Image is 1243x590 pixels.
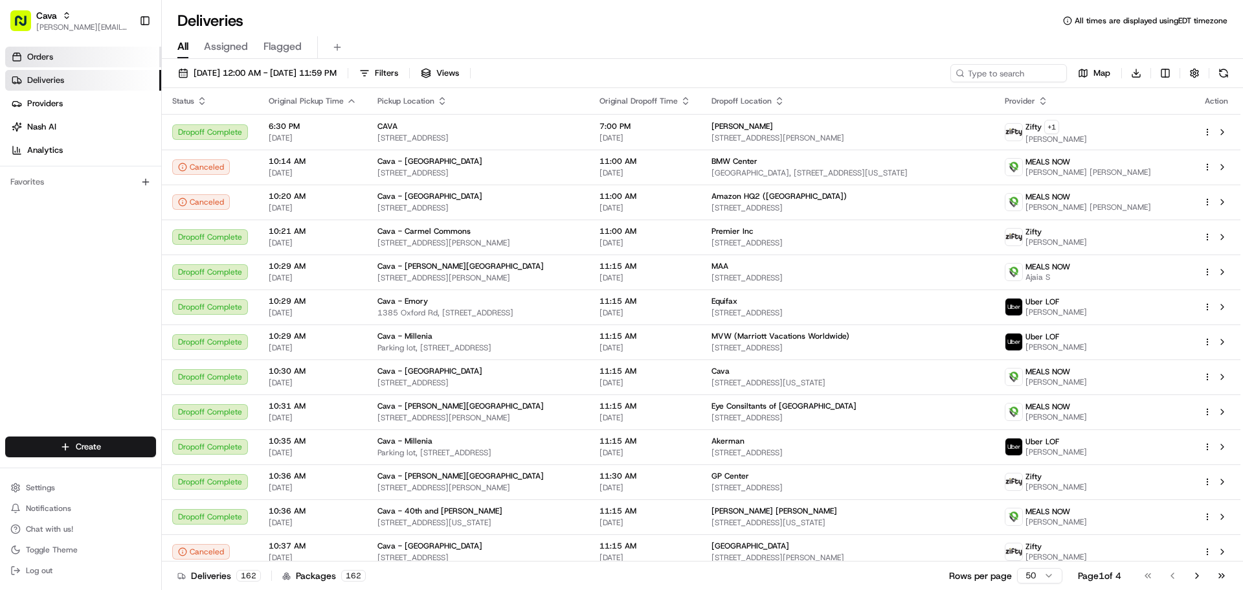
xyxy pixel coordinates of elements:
[40,201,105,211] span: [PERSON_NAME]
[269,133,357,143] span: [DATE]
[1025,332,1059,342] span: Uber LOF
[36,9,57,22] button: Cava
[1093,67,1110,79] span: Map
[711,308,984,318] span: [STREET_ADDRESS]
[27,144,63,156] span: Analytics
[269,121,357,131] span: 6:30 PM
[377,517,579,528] span: [STREET_ADDRESS][US_STATE]
[1025,134,1087,144] span: [PERSON_NAME]
[27,51,53,63] span: Orders
[5,5,134,36] button: Cava[PERSON_NAME][EMAIL_ADDRESS][PERSON_NAME][DOMAIN_NAME]
[26,503,71,514] span: Notifications
[711,366,730,376] span: Cava
[1025,367,1070,377] span: MEALS NOW
[76,441,101,453] span: Create
[109,291,120,301] div: 💻
[599,343,691,353] span: [DATE]
[269,331,357,341] span: 10:29 AM
[269,238,357,248] span: [DATE]
[5,70,161,91] a: Deliveries
[269,156,357,166] span: 10:14 AM
[172,159,230,175] div: Canceled
[177,569,261,582] div: Deliveries
[1025,541,1042,552] span: Zifty
[115,236,141,246] span: [DATE]
[711,191,847,201] span: Amazon HQ2 ([GEOGRAPHIC_DATA])
[269,203,357,213] span: [DATE]
[377,343,579,353] span: Parking lot, [STREET_ADDRESS]
[177,10,243,31] h1: Deliveries
[13,168,87,179] div: Past conversations
[269,541,357,551] span: 10:37 AM
[282,569,366,582] div: Packages
[377,331,432,341] span: Cava - Millenia
[26,545,78,555] span: Toggle Theme
[377,506,502,516] span: Cava - 40th and [PERSON_NAME]
[269,96,344,106] span: Original Pickup Time
[599,273,691,283] span: [DATE]
[1025,517,1087,527] span: [PERSON_NAME]
[377,401,544,411] span: Cava - [PERSON_NAME][GEOGRAPHIC_DATA]
[1025,447,1087,457] span: [PERSON_NAME]
[13,124,36,147] img: 1736555255976-a54dd68f-1ca7-489b-9aae-adbdc363a1c4
[58,137,178,147] div: We're available if you need us!
[377,366,482,376] span: Cava - [GEOGRAPHIC_DATA]
[599,203,691,213] span: [DATE]
[1072,64,1116,82] button: Map
[5,140,161,161] a: Analytics
[172,194,230,210] div: Canceled
[107,201,112,211] span: •
[341,570,366,582] div: 162
[377,261,544,271] span: Cava - [PERSON_NAME][GEOGRAPHIC_DATA]
[1025,227,1042,237] span: Zifty
[269,296,357,306] span: 10:29 AM
[5,93,161,114] a: Providers
[1025,202,1151,212] span: [PERSON_NAME] [PERSON_NAME]
[377,226,471,236] span: Cava - Carmel Commons
[5,172,156,192] div: Favorites
[377,121,398,131] span: CAVA
[377,448,579,458] span: Parking lot, [STREET_ADDRESS]
[107,236,112,246] span: •
[1025,552,1087,562] span: [PERSON_NAME]
[172,96,194,106] span: Status
[263,39,302,54] span: Flagged
[599,238,691,248] span: [DATE]
[377,238,579,248] span: [STREET_ADDRESS][PERSON_NAME]
[599,331,691,341] span: 11:15 AM
[269,413,357,423] span: [DATE]
[1005,124,1022,141] img: zifty-logo-trans-sq.png
[711,331,849,341] span: MVW (Marriott Vacations Worldwide)
[599,482,691,493] span: [DATE]
[711,448,984,458] span: [STREET_ADDRESS]
[711,378,984,388] span: [STREET_ADDRESS][US_STATE]
[269,401,357,411] span: 10:31 AM
[415,64,465,82] button: Views
[269,261,357,271] span: 10:29 AM
[36,22,129,32] button: [PERSON_NAME][EMAIL_ADDRESS][PERSON_NAME][DOMAIN_NAME]
[13,188,34,209] img: Grace Nketiah
[353,64,404,82] button: Filters
[91,321,157,331] a: Powered byPylon
[1005,508,1022,525] img: melas_now_logo.png
[1005,473,1022,490] img: zifty-logo-trans-sq.png
[599,436,691,446] span: 11:15 AM
[1005,334,1022,350] img: uber-new-logo.jpeg
[711,436,745,446] span: Akerman
[1203,96,1230,106] div: Action
[599,448,691,458] span: [DATE]
[599,191,691,201] span: 11:00 AM
[377,191,482,201] span: Cava - [GEOGRAPHIC_DATA]
[1005,159,1022,176] img: melas_now_logo.png
[1025,272,1070,282] span: Ajaia S
[375,67,398,79] span: Filters
[40,236,105,246] span: [PERSON_NAME]
[13,223,34,244] img: Jaimie Jaretsky
[26,289,99,302] span: Knowledge Base
[26,201,36,212] img: 1736555255976-a54dd68f-1ca7-489b-9aae-adbdc363a1c4
[269,308,357,318] span: [DATE]
[377,413,579,423] span: [STREET_ADDRESS][PERSON_NAME]
[1025,342,1087,352] span: [PERSON_NAME]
